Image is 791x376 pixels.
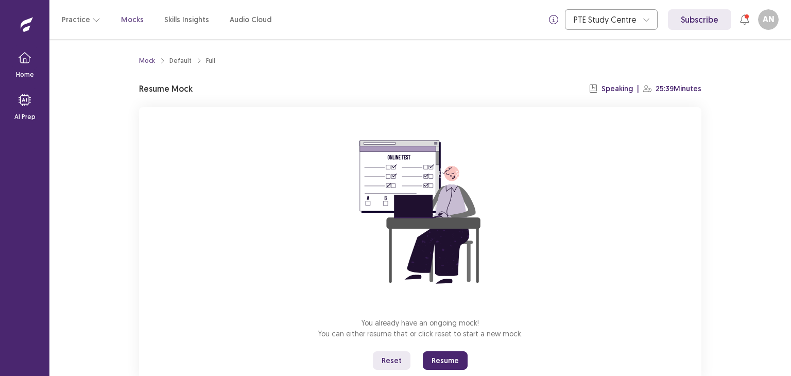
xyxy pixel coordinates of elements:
p: Speaking [601,83,633,94]
a: Mock [139,56,155,65]
button: Resume [423,351,468,370]
a: Skills Insights [164,14,209,25]
p: AI Prep [14,112,36,122]
p: You already have an ongoing mock! You can either resume that or click reset to start a new mock. [318,317,523,339]
p: Resume Mock [139,82,193,95]
p: 25:39 Minutes [656,83,701,94]
a: Audio Cloud [230,14,271,25]
button: AN [758,9,779,30]
div: Full [206,56,215,65]
a: Mocks [121,14,144,25]
button: Reset [373,351,410,370]
a: Subscribe [668,9,731,30]
div: PTE Study Centre [574,10,638,29]
button: info [544,10,563,29]
nav: breadcrumb [139,56,215,65]
img: attend-mock [328,119,513,305]
p: | [637,83,639,94]
button: Practice [62,10,100,29]
p: Home [16,70,34,79]
div: Default [169,56,192,65]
